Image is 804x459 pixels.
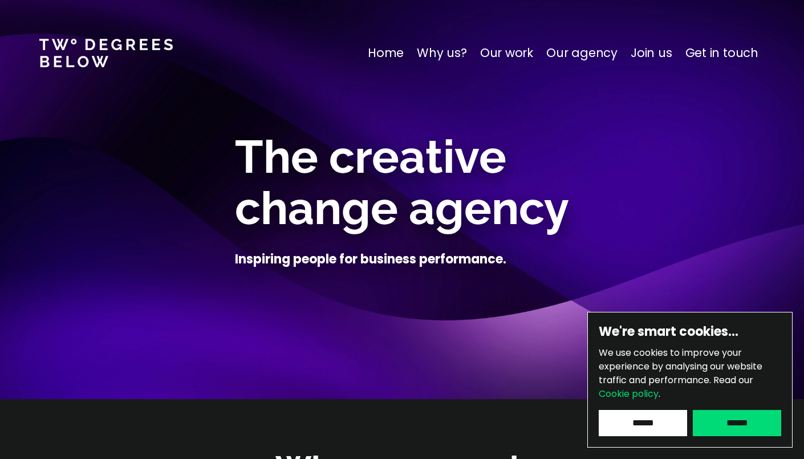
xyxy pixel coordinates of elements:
span: The creative change agency [235,130,569,235]
a: Why us? [417,44,467,62]
p: We use cookies to improve your experience by analysing our website traffic and performance. [599,346,781,401]
h4: Inspiring people for business performance. [235,251,506,268]
a: Join us [631,44,672,62]
a: Cookie policy [599,387,659,400]
h6: We're smart cookies… [599,323,781,340]
a: Our work [480,44,533,62]
span: Read our . [599,373,753,400]
a: Get in touch [685,44,758,62]
a: Home [368,44,404,62]
a: Our agency [546,44,618,62]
